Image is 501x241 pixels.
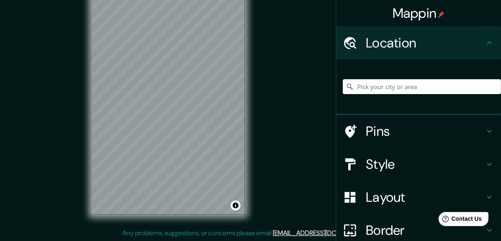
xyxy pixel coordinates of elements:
button: Toggle attribution [231,201,241,210]
h4: Pins [366,123,485,139]
div: Style [336,148,501,181]
p: Any problems, suggestions, or concerns please email . [122,228,376,238]
iframe: Help widget launcher [428,209,492,232]
h4: Style [366,156,485,172]
div: Location [336,26,501,59]
a: [EMAIL_ADDRESS][DOMAIN_NAME] [273,229,375,237]
h4: Border [366,222,485,239]
h4: Location [366,35,485,51]
h4: Mappin [393,5,445,21]
div: Pins [336,115,501,148]
img: pin-icon.png [438,11,445,18]
input: Pick your city or area [343,79,501,94]
h4: Layout [366,189,485,206]
div: Layout [336,181,501,214]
